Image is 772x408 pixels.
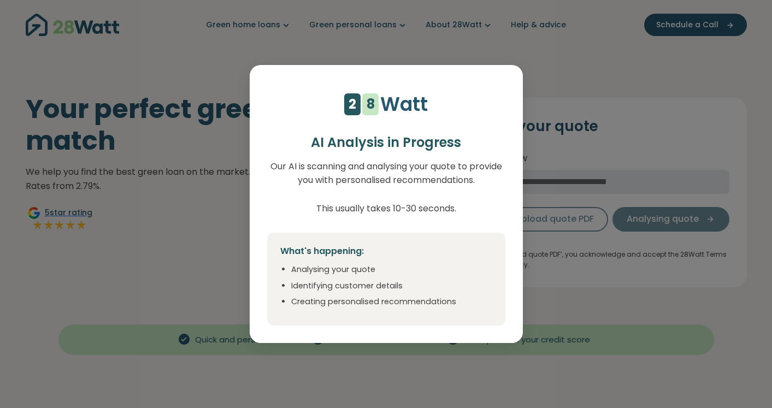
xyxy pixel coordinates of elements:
[291,280,492,292] li: Identifying customer details
[267,159,505,215] p: Our AI is scanning and analysing your quote to provide you with personalised recommendations. Thi...
[367,93,375,115] div: 8
[291,264,492,276] li: Analysing your quote
[291,296,492,308] li: Creating personalised recommendations
[280,246,492,257] h4: What's happening:
[349,93,356,115] div: 2
[267,135,505,151] h2: AI Analysis in Progress
[380,89,428,120] p: Watt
